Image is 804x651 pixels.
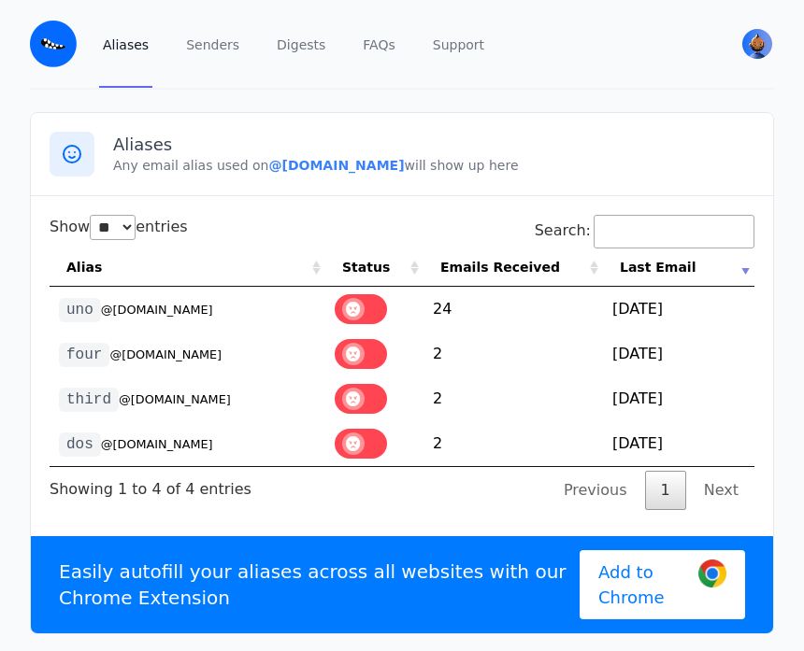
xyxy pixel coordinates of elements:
[603,287,754,332] td: [DATE]
[594,215,754,248] input: Search:
[59,388,119,412] code: third
[59,343,109,367] code: four
[603,332,754,376] td: [DATE]
[113,134,754,156] h3: Aliases
[603,421,754,466] td: [DATE]
[603,248,754,287] th: Last Email: activate to sort column ascending
[424,421,603,466] td: 2
[109,347,222,361] small: @[DOMAIN_NAME]
[30,21,77,67] img: Email Monster
[59,559,580,611] p: Easily autofill your aliases across all websites with our Chrome Extension
[59,298,101,322] code: uno
[548,471,643,510] a: Previous
[268,158,404,173] b: @[DOMAIN_NAME]
[113,156,754,175] p: Any email alias used on will show up here
[688,471,754,510] a: Next
[603,376,754,421] td: [DATE]
[101,437,213,451] small: @[DOMAIN_NAME]
[424,332,603,376] td: 2
[325,248,424,287] th: Status: activate to sort column ascending
[119,392,231,406] small: @[DOMAIN_NAME]
[580,550,745,619] a: Add to Chrome
[535,221,754,239] label: Search:
[90,215,136,240] select: Showentries
[101,303,213,317] small: @[DOMAIN_NAME]
[50,467,251,501] div: Showing 1 to 4 of 4 entries
[50,248,325,287] th: Alias: activate to sort column ascending
[742,29,772,59] img: Esmo's Avatar
[424,376,603,421] td: 2
[59,432,101,457] code: dos
[424,287,603,332] td: 24
[424,248,603,287] th: Emails Received: activate to sort column ascending
[50,218,188,235] label: Show entries
[698,559,726,587] img: Google Chrome Logo
[645,471,686,510] a: 1
[598,559,684,610] span: Add to Chrome
[740,27,774,61] button: User menu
